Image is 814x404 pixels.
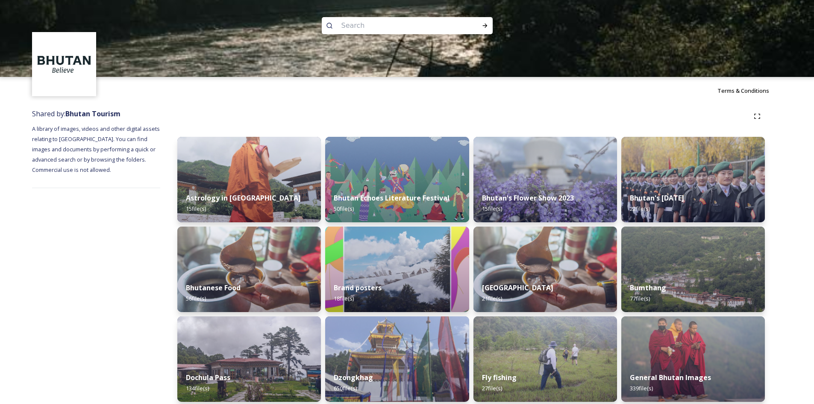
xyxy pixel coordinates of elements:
[334,205,354,212] span: 50 file(s)
[473,137,617,222] img: Bhutan%2520Flower%2520Show2.jpg
[186,373,230,382] strong: Dochula Pass
[621,227,765,312] img: Bumthang%2520180723%2520by%2520Amp%2520Sripimanwat-20.jpg
[630,205,650,212] span: 22 file(s)
[482,193,574,203] strong: Bhutan's Flower Show 2023
[482,283,553,292] strong: [GEOGRAPHIC_DATA]
[186,193,301,203] strong: Astrology in [GEOGRAPHIC_DATA]
[630,384,653,392] span: 339 file(s)
[186,283,241,292] strong: Bhutanese Food
[630,373,711,382] strong: General Bhutan Images
[334,193,450,203] strong: Bhutan Echoes Literature Festival
[334,295,354,302] span: 18 file(s)
[630,193,684,203] strong: Bhutan's [DATE]
[186,205,206,212] span: 15 file(s)
[482,205,502,212] span: 15 file(s)
[177,316,321,402] img: 2022-10-01%252011.41.43.jpg
[325,316,469,402] img: Festival%2520Header.jpg
[177,137,321,222] img: _SCH1465.jpg
[33,33,95,95] img: BT_Logo_BB_Lockup_CMYK_High%2520Res.jpg
[482,384,502,392] span: 27 file(s)
[186,295,206,302] span: 56 file(s)
[630,295,650,302] span: 77 file(s)
[473,316,617,402] img: by%2520Ugyen%2520Wangchuk14.JPG
[621,137,765,222] img: Bhutan%2520National%2520Day10.jpg
[630,283,666,292] strong: Bumthang
[482,295,502,302] span: 21 file(s)
[334,373,373,382] strong: Dzongkhag
[186,384,209,392] span: 134 file(s)
[621,316,765,402] img: MarcusWestbergBhutanHiRes-23.jpg
[473,227,617,312] img: Bumdeling%2520090723%2520by%2520Amp%2520Sripimanwat-4%25202.jpg
[177,227,321,312] img: Bumdeling%2520090723%2520by%2520Amp%2520Sripimanwat-4.jpg
[325,227,469,312] img: Bhutan_Believe_800_1000_4.jpg
[325,137,469,222] img: Bhutan%2520Echoes7.jpg
[334,283,382,292] strong: Brand posters
[337,16,454,35] input: Search
[482,373,517,382] strong: Fly fishing
[334,384,357,392] span: 650 file(s)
